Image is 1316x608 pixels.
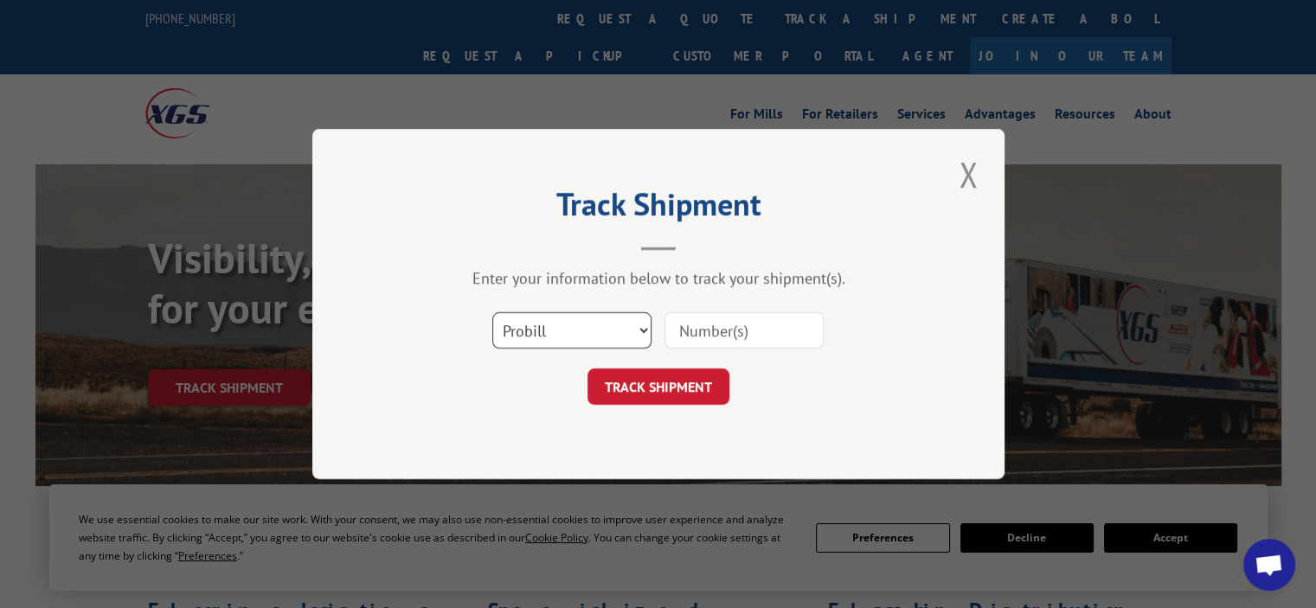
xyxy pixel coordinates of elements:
[399,192,918,225] h2: Track Shipment
[953,150,983,198] button: Close modal
[1243,539,1295,591] a: Open chat
[664,312,824,349] input: Number(s)
[399,268,918,288] div: Enter your information below to track your shipment(s).
[587,368,729,405] button: TRACK SHIPMENT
